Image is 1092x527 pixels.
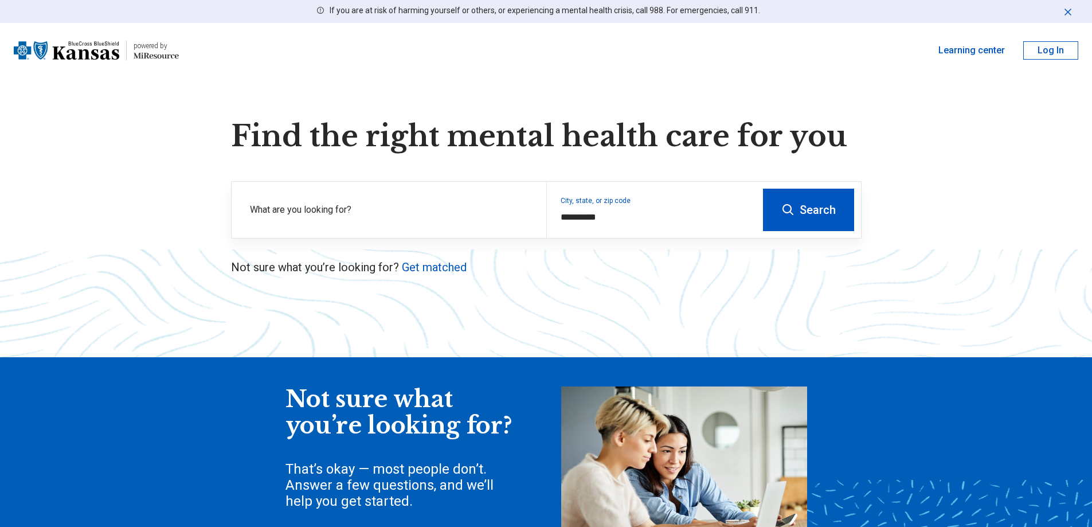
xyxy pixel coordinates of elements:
a: Get matched [402,260,467,274]
a: Blue Cross Blue Shield Kansaspowered by [14,37,179,64]
div: That’s okay — most people don’t. Answer a few questions, and we’ll help you get started. [285,461,515,509]
button: Search [763,189,854,231]
p: If you are at risk of harming yourself or others, or experiencing a mental health crisis, call 98... [330,5,760,17]
p: Not sure what you’re looking for? [231,259,862,275]
a: Learning center [938,44,1005,57]
h1: Find the right mental health care for you [231,119,862,154]
div: powered by [134,41,179,51]
img: Blue Cross Blue Shield Kansas [14,37,119,64]
button: Dismiss [1062,5,1074,18]
button: Log In [1023,41,1078,60]
div: Not sure what you’re looking for? [285,387,515,439]
label: What are you looking for? [250,203,533,217]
